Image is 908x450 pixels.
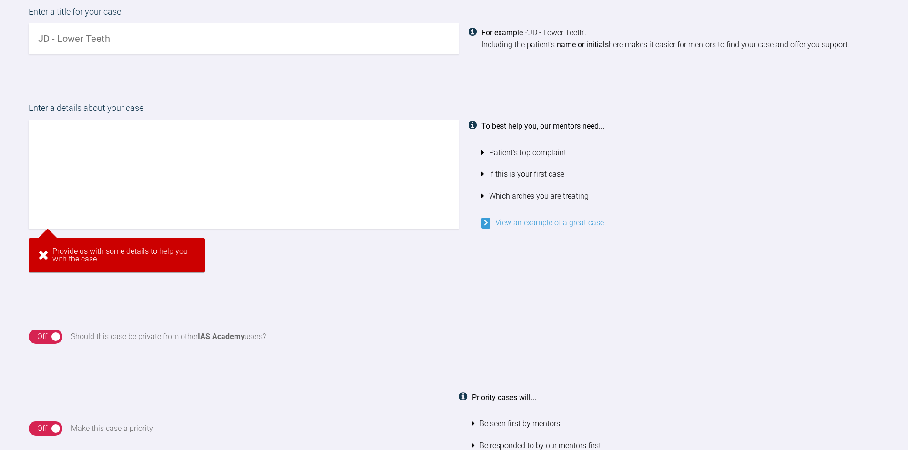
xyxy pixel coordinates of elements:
[29,23,459,54] input: JD - Lower Teeth
[71,330,266,343] div: Should this case be private from other users?
[29,101,879,120] label: Enter a details about your case
[29,5,879,24] label: Enter a title for your case
[481,27,880,51] div: 'JD - Lower Teeth'. Including the patient's here makes it easier for mentors to find your case an...
[472,413,880,435] li: Be seen first by mentors
[481,218,604,227] a: View an example of a great case
[198,332,245,341] strong: IAS Academy
[71,422,153,435] div: Make this case a priority
[557,40,609,49] strong: name or initials
[481,28,527,37] strong: For example -
[481,142,880,164] li: Patient's top complaint
[481,163,880,185] li: If this is your first case
[481,185,880,207] li: Which arches you are treating
[481,121,604,130] strong: To best help you, our mentors need...
[472,393,536,402] strong: Priority cases will...
[37,330,47,343] div: Off
[29,238,205,272] div: Provide us with some details to help you with the case
[37,422,47,435] div: Off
